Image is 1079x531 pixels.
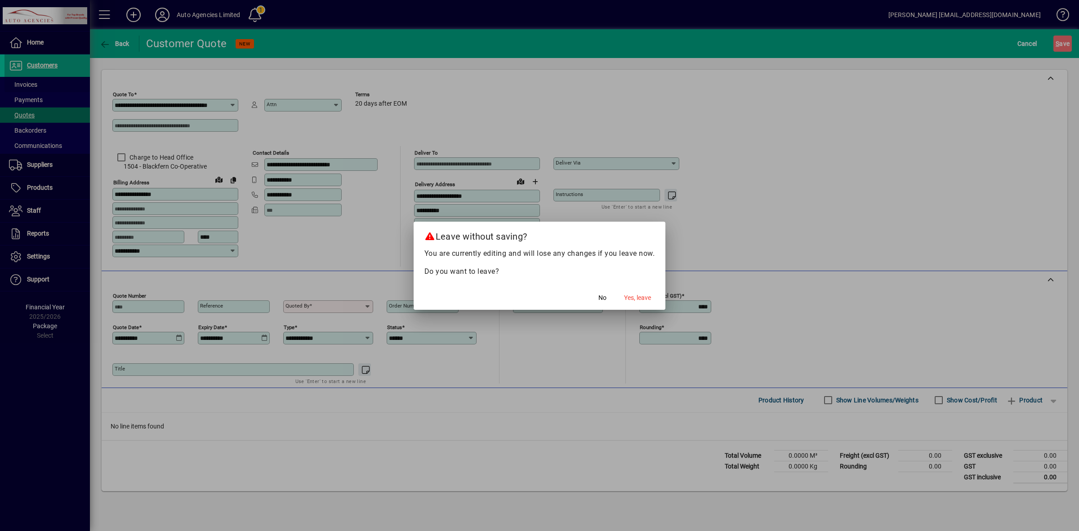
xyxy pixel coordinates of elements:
button: Yes, leave [620,290,655,306]
button: No [588,290,617,306]
h2: Leave without saving? [414,222,666,248]
p: Do you want to leave? [424,266,655,277]
p: You are currently editing and will lose any changes if you leave now. [424,248,655,259]
span: Yes, leave [624,293,651,303]
span: No [598,293,606,303]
